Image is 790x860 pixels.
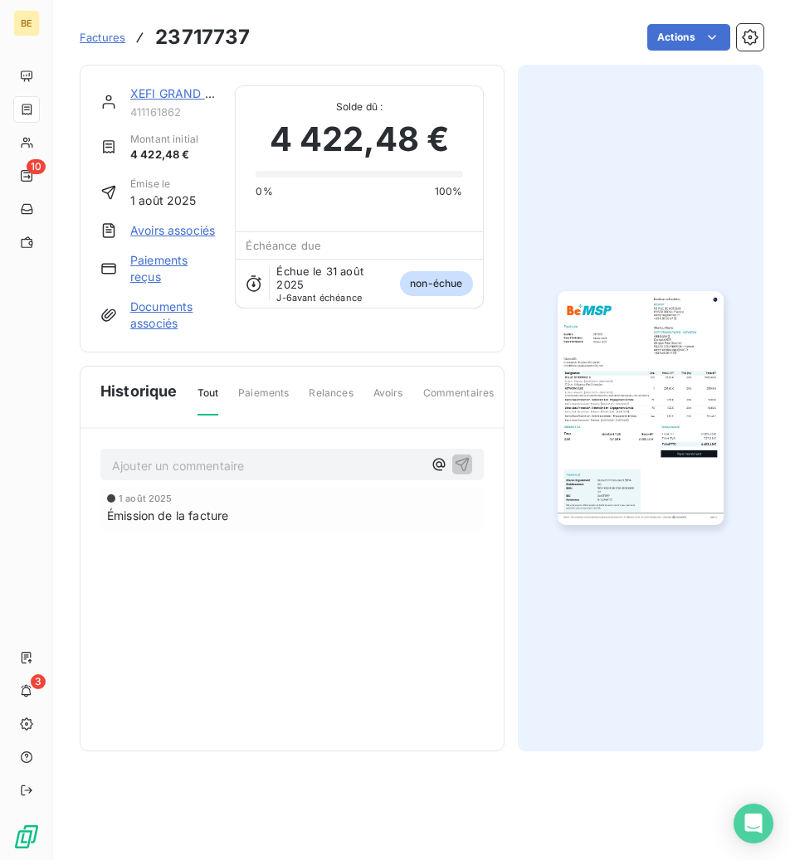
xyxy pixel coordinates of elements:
[197,386,219,415] span: Tout
[558,291,724,525] img: invoice_thumbnail
[256,184,272,199] span: 0%
[130,299,215,332] a: Documents associés
[435,184,463,199] span: 100%
[256,100,462,114] span: Solde dû :
[130,147,198,163] span: 4 422,48 €
[309,386,353,414] span: Relances
[400,271,472,296] span: non-échue
[130,86,306,100] a: XEFI GRAND PARIS - NOVATIM
[373,386,403,414] span: Avoirs
[130,222,215,239] a: Avoirs associés
[276,265,387,291] span: Échue le 31 août 2025
[13,10,40,36] div: BE
[270,114,450,164] span: 4 422,48 €
[130,192,197,209] span: 1 août 2025
[13,163,39,189] a: 10
[276,293,362,303] span: avant échéance
[130,177,197,192] span: Émise le
[80,31,125,44] span: Factures
[246,239,321,252] span: Échéance due
[276,292,291,304] span: J-6
[100,380,178,402] span: Historique
[734,804,773,843] div: Open Intercom Messenger
[31,674,46,689] span: 3
[130,105,215,119] span: 411161862
[423,386,495,414] span: Commentaires
[80,29,125,46] a: Factures
[13,824,40,850] img: Logo LeanPay
[119,493,173,503] span: 1 août 2025
[107,507,228,524] span: Émission de la facture
[130,252,215,285] a: Paiements reçus
[155,22,250,52] h3: 23717737
[130,132,198,147] span: Montant initial
[238,386,289,414] span: Paiements
[647,24,730,51] button: Actions
[27,159,46,174] span: 10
